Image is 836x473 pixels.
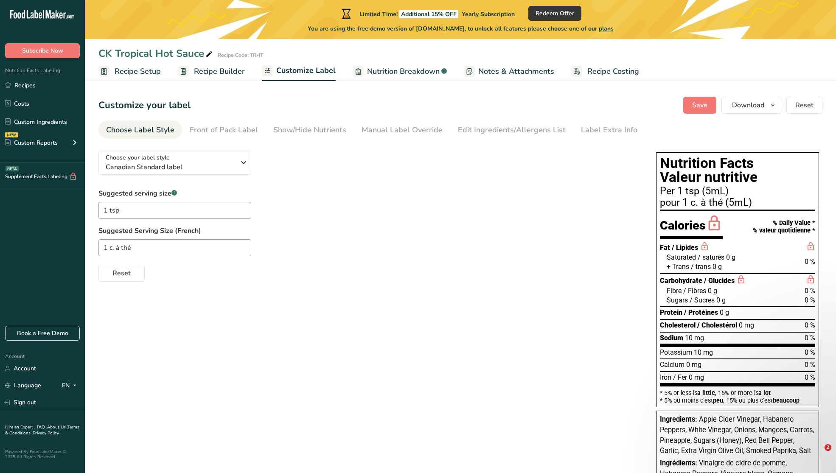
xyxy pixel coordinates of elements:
iframe: Intercom live chat [807,444,828,465]
div: Per 1 tsp (5mL) [660,186,815,196]
span: Saturated [667,253,696,261]
button: Download [721,97,781,114]
span: 10 mg [685,334,704,342]
span: Iron [660,373,671,381]
span: Reset [112,268,131,278]
span: Sodium [660,334,683,342]
span: Additional 15% OFF [399,10,458,18]
span: Fat [660,243,670,252]
span: plans [599,25,614,33]
a: Terms & Conditions . [5,424,79,436]
span: / Cholestérol [697,321,737,329]
a: Language [5,378,41,393]
span: Download [732,100,764,110]
button: Save [683,97,716,114]
a: Recipe Setup [98,62,161,81]
div: * 5% ou moins c’est , 15% ou plus c’est [660,397,815,403]
span: beaucoup [773,397,800,404]
span: Nutrition Breakdown [367,66,440,77]
span: 0 % [805,321,815,329]
span: 0 mg [686,361,701,369]
span: 0 g [708,287,717,295]
div: Manual Label Override [362,124,443,136]
span: Save [692,100,707,110]
div: Powered By FoodLabelMaker © 2025 All Rights Reserved [5,449,80,459]
span: Carbohydrate [660,277,702,285]
span: You are using the free demo version of [DOMAIN_NAME], to unlock all features please choose one of... [308,24,614,33]
a: About Us . [47,424,67,430]
span: Recipe Builder [194,66,245,77]
h1: Nutrition Facts Valeur nutritive [660,156,815,185]
a: Book a Free Demo [5,326,80,341]
a: FAQ . [37,424,47,430]
button: Subscribe Now [5,43,80,58]
div: Edit Ingredients/Allergens List [458,124,566,136]
span: 0 g [726,253,735,261]
div: Recipe Code: TRHT [218,51,263,59]
span: Ingredients: [660,415,697,423]
a: Notes & Attachments [464,62,554,81]
span: Canadian Standard label [106,162,235,172]
span: Reset [795,100,814,110]
span: Cholesterol [660,321,696,329]
span: 0 mg [739,321,754,329]
span: Redeem Offer [536,9,574,18]
span: / Fer [673,373,687,381]
span: 10 mg [694,348,713,356]
span: 0 g [720,308,729,316]
a: Privacy Policy [33,430,59,436]
div: BETA [6,166,19,171]
a: Recipe Costing [571,62,639,81]
div: Choose Label Style [106,124,174,136]
span: 0 % [805,348,815,356]
span: / saturés [698,253,724,261]
span: 0 % [805,373,815,381]
span: Choose your label style [106,153,170,162]
span: Notes & Attachments [478,66,554,77]
span: / trans [691,263,711,271]
span: 0 g [716,296,726,304]
div: pour 1 c. à thé (5mL) [660,198,815,208]
span: Recipe Setup [115,66,161,77]
span: / Lipides [672,243,698,252]
span: 0 % [805,296,815,304]
span: Subscribe Now [22,46,63,55]
span: Recipe Costing [587,66,639,77]
span: 2 [825,444,831,451]
a: Recipe Builder [178,62,245,81]
span: Yearly Subscription [462,10,515,18]
span: / Protéines [684,308,718,316]
span: Sugars [667,296,688,304]
span: 0 % [805,287,815,295]
div: EN [62,381,80,391]
a: Nutrition Breakdown [353,62,447,81]
span: Apple Cider Vinegar, Habanero Peppers, White Vinegar, Onions, Mangoes, Carrots, Pineapple, Sugars... [660,415,814,455]
button: Reset [98,265,145,282]
div: % Daily Value * % valeur quotidienne * [753,219,815,234]
span: / Sucres [690,296,715,304]
button: Reset [786,97,822,114]
span: Customize Label [276,65,336,76]
a: Hire an Expert . [5,424,35,430]
div: Custom Reports [5,138,58,147]
span: 0 % [805,361,815,369]
span: + Trans [667,263,689,271]
button: Choose your label style Canadian Standard label [98,151,251,175]
span: Calcium [660,361,685,369]
span: a lot [758,389,771,396]
span: / Glucides [704,277,735,285]
label: Suggested Serving Size (French) [98,226,639,236]
div: Show/Hide Nutrients [273,124,346,136]
span: 0 % [805,334,815,342]
span: Potassium [660,348,692,356]
div: NEW [5,132,18,137]
div: Calories [660,215,723,239]
span: peu [713,397,723,404]
a: Customize Label [262,61,336,81]
span: 0 mg [689,373,704,381]
span: Protein [660,308,682,316]
div: Front of Pack Label [190,124,258,136]
h1: Customize your label [98,98,191,112]
span: Fibre [667,287,682,295]
span: 0 % [805,257,815,266]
